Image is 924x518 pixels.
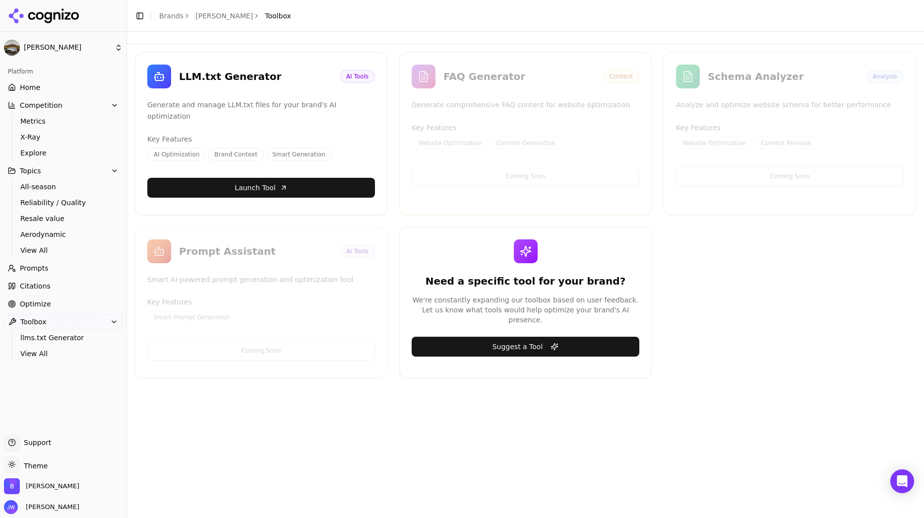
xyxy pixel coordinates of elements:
span: Theme [20,462,48,470]
span: Brand Context [208,148,264,161]
a: Explore [16,146,111,160]
img: Bowlus [4,40,20,56]
span: Citations [20,281,51,291]
a: View All [16,347,111,361]
a: Optimize [4,296,123,312]
span: All-season [20,182,107,192]
a: Metrics [16,114,111,128]
a: Brands [159,12,184,20]
nav: breadcrumb [159,11,291,21]
a: llms.txt Generator [16,331,111,345]
span: [PERSON_NAME] [24,43,111,52]
span: Competition [20,100,62,110]
span: View All [20,245,107,255]
a: X-Ray [16,130,111,144]
button: Topics [4,163,123,179]
span: Metrics [20,116,107,126]
span: Toolbox [265,11,291,21]
span: AI Tools [340,245,375,258]
span: Home [20,82,40,92]
span: Content [603,70,639,83]
span: Aerodynamic [20,229,107,239]
span: Support [20,438,51,447]
span: Content Generation [490,137,561,149]
a: Launch Tool [147,178,375,198]
span: Explore [20,148,107,158]
button: Competition [4,97,123,113]
a: All-season [16,180,111,194]
span: X-Ray [20,132,107,142]
span: Prompts [20,263,49,273]
h4: Key Features [147,297,375,307]
img: Bowlus [4,478,20,494]
a: Citations [4,278,123,294]
a: Reliability / Quality [16,196,111,210]
a: Prompts [4,260,123,276]
div: Platform [4,64,123,79]
button: Open user button [4,500,79,514]
div: Schema Analyzer [708,70,859,83]
div: Need a specific tool for your brand? [412,274,639,288]
h4: Key Features [147,134,375,144]
h4: Key Features [676,123,904,133]
div: Generate comprehensive FAQ content for website optimization [412,99,639,111]
span: Topics [20,166,41,176]
button: Suggest a Tool [412,337,639,357]
span: Smart Generation [266,148,332,161]
a: [PERSON_NAME] [195,11,253,21]
img: Jonathan Wahl [4,500,18,514]
span: Smart Prompt Generation [147,311,237,324]
span: Optimize [20,299,51,309]
div: Generate and manage LLM.txt files for your brand's AI optimization [147,99,375,122]
span: Resale value [20,214,107,223]
span: View All [20,349,107,359]
h4: Key Features [412,123,639,133]
span: AI Optimization [147,148,206,161]
span: Website Optimization [412,137,488,149]
a: Resale value [16,212,111,225]
div: Open Intercom Messenger [890,469,914,493]
div: Prompt Assistant [179,244,332,258]
span: AI Tools [340,70,375,83]
div: LLM.txt Generator [179,70,332,83]
span: Toolbox [20,317,47,327]
span: [PERSON_NAME] [22,503,79,512]
a: Aerodynamic [16,227,111,241]
span: Website Optimization [676,137,752,149]
span: Analysis [866,70,904,83]
div: Smart AI-powered prompt generation and optimization tool [147,274,375,286]
span: Content Revision [754,137,818,149]
button: Toolbox [4,314,123,330]
span: Reliability / Quality [20,198,107,208]
span: Bowlus [26,482,79,491]
span: llms.txt Generator [20,333,107,343]
a: Home [4,79,123,95]
button: Open organization switcher [4,478,79,494]
div: FAQ Generator [443,70,595,83]
div: We're constantly expanding our toolbox based on user feedback. Let us know what tools would help ... [412,295,639,325]
a: View All [16,243,111,257]
div: Analyze and optimize website schema for better performance [676,99,904,111]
